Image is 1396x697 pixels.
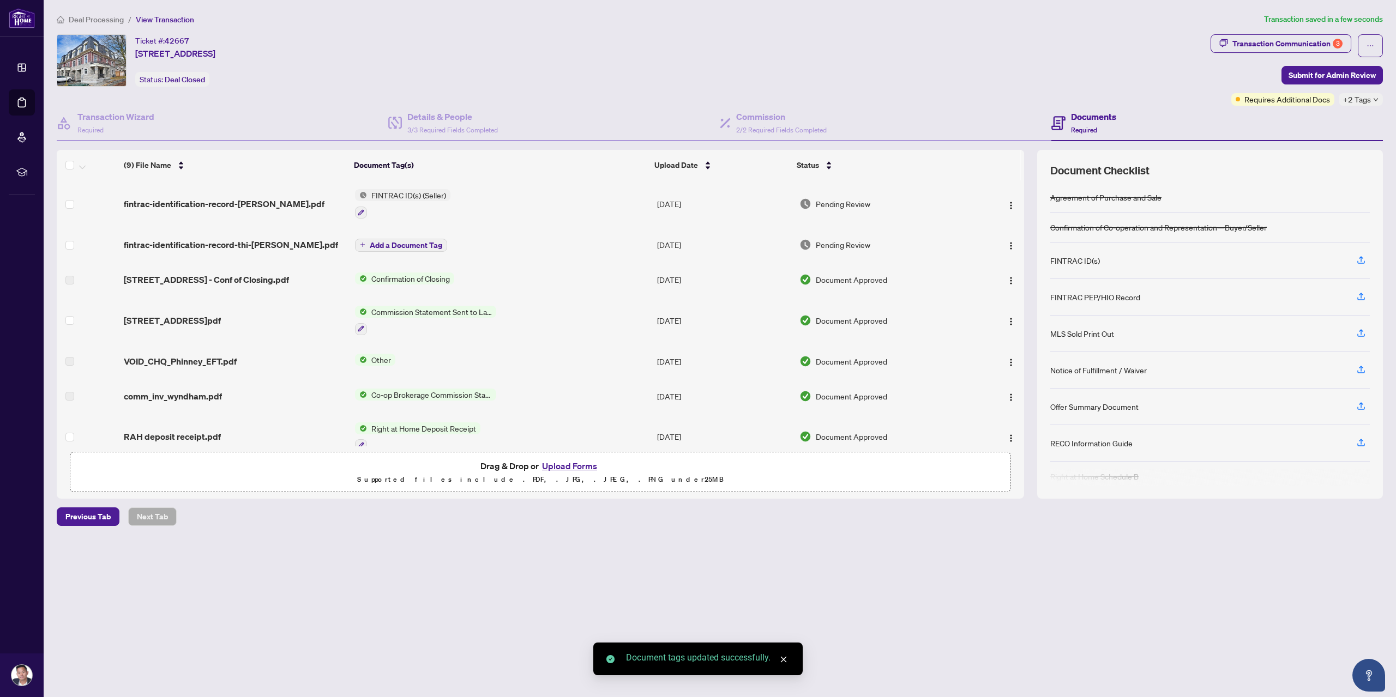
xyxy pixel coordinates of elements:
[1050,364,1147,376] div: Notice of Fulfillment / Waiver
[653,414,796,460] td: [DATE]
[355,272,454,284] button: Status IconConfirmation of Closing
[119,150,350,180] th: (9) File Name
[128,507,177,526] button: Next Tab
[799,390,811,402] img: Document Status
[355,189,450,219] button: Status IconFINTRAC ID(s) (Seller)
[816,314,887,326] span: Document Approved
[653,344,796,379] td: [DATE]
[407,126,498,134] span: 3/3 Required Fields Completed
[1050,191,1162,203] div: Agreement of Purchase and Sale
[355,306,367,318] img: Status Icon
[355,239,447,252] button: Add a Document Tag
[1002,428,1020,445] button: Logo
[367,422,480,434] span: Right at Home Deposit Receipt
[124,390,222,403] span: comm_inv_wyndham.pdf
[816,355,887,367] span: Document Approved
[626,651,790,664] div: Document tags updated successfully.
[816,239,870,251] span: Pending Review
[355,354,367,366] img: Status Icon
[77,110,154,123] h4: Transaction Wizard
[1050,254,1100,266] div: FINTRAC ID(s)
[370,241,442,249] span: Add a Document Tag
[799,431,811,443] img: Document Status
[128,13,131,26] li: /
[736,126,827,134] span: 2/2 Required Fields Completed
[124,314,221,327] span: [STREET_ADDRESS]pdf
[816,431,887,443] span: Document Approved
[360,242,365,247] span: plus
[367,354,395,366] span: Other
[11,665,32,686] img: Profile Icon
[1007,317,1015,326] img: Logo
[1232,35,1343,52] div: Transaction Communication
[355,306,496,335] button: Status IconCommission Statement Sent to Lawyer
[1264,13,1383,26] article: Transaction saved in a few seconds
[1050,221,1267,233] div: Confirmation of Co-operation and Representation—Buyer/Seller
[816,274,887,286] span: Document Approved
[77,126,104,134] span: Required
[653,262,796,297] td: [DATE]
[1007,201,1015,210] img: Logo
[653,297,796,344] td: [DATE]
[367,189,450,201] span: FINTRAC ID(s) (Seller)
[407,110,498,123] h4: Details & People
[1007,393,1015,402] img: Logo
[1050,437,1133,449] div: RECO Information Guide
[1373,97,1379,102] span: down
[124,159,171,171] span: (9) File Name
[165,75,205,84] span: Deal Closed
[799,355,811,367] img: Document Status
[135,34,189,47] div: Ticket #:
[57,507,119,526] button: Previous Tab
[1007,276,1015,285] img: Logo
[778,653,790,665] a: Close
[653,180,796,227] td: [DATE]
[1244,93,1330,105] span: Requires Additional Docs
[799,198,811,210] img: Document Status
[1071,110,1116,123] h4: Documents
[653,379,796,414] td: [DATE]
[367,389,496,401] span: Co-op Brokerage Commission Statement
[124,430,221,443] span: RAH deposit receipt.pdf
[165,36,189,46] span: 42667
[1050,328,1114,340] div: MLS Sold Print Out
[367,272,454,284] span: Confirmation of Closing
[816,198,870,210] span: Pending Review
[350,150,650,180] th: Document Tag(s)
[816,390,887,402] span: Document Approved
[606,655,615,663] span: check-circle
[355,272,367,284] img: Status Icon
[355,422,367,434] img: Status Icon
[355,354,395,366] button: Status IconOther
[355,389,367,401] img: Status Icon
[9,8,35,28] img: logo
[355,422,480,452] button: Status IconRight at Home Deposit Receipt
[1352,659,1385,692] button: Open asap
[77,473,1004,486] p: Supported files include .PDF, .JPG, .JPEG, .PNG under 25 MB
[135,47,215,60] span: [STREET_ADDRESS]
[57,16,64,23] span: home
[653,227,796,262] td: [DATE]
[1367,42,1374,50] span: ellipsis
[124,355,237,368] span: VOID_CHQ_Phinney_EFT.pdf
[135,72,209,87] div: Status:
[124,197,324,210] span: fintrac-identification-record-[PERSON_NAME].pdf
[780,656,787,663] span: close
[1050,291,1140,303] div: FINTRAC PEP/HIO Record
[355,389,496,401] button: Status IconCo-op Brokerage Commission Statement
[136,15,194,25] span: View Transaction
[799,239,811,251] img: Document Status
[1002,387,1020,405] button: Logo
[1002,353,1020,370] button: Logo
[654,159,698,171] span: Upload Date
[1007,434,1015,443] img: Logo
[480,459,600,473] span: Drag & Drop or
[1002,236,1020,253] button: Logo
[124,273,289,286] span: [STREET_ADDRESS] - Conf of Closing.pdf
[797,159,819,171] span: Status
[736,110,827,123] h4: Commission
[799,274,811,286] img: Document Status
[1333,39,1343,49] div: 3
[69,15,124,25] span: Deal Processing
[799,314,811,326] img: Document Status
